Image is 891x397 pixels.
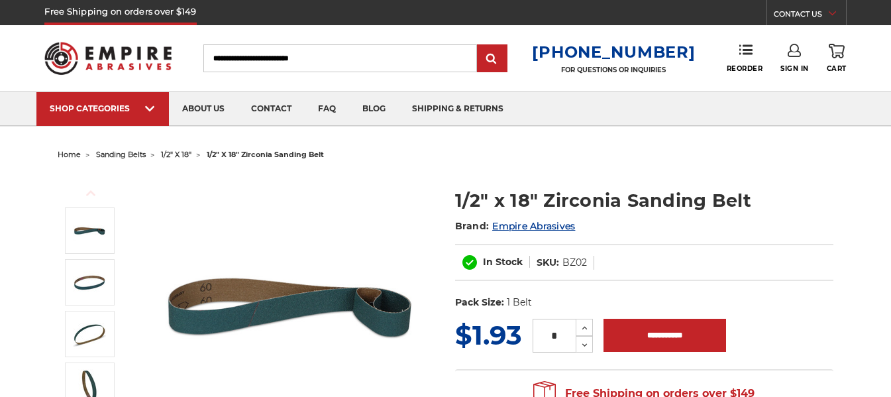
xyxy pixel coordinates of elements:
[161,150,191,159] a: 1/2" x 18"
[44,34,171,84] img: Empire Abrasives
[727,64,763,73] span: Reorder
[75,179,107,207] button: Previous
[73,214,106,247] img: 1/2" x 18" Zirconia File Belt
[492,220,575,232] a: Empire Abrasives
[50,103,156,113] div: SHOP CATEGORIES
[727,44,763,72] a: Reorder
[305,92,349,126] a: faq
[455,319,522,351] span: $1.93
[169,92,238,126] a: about us
[399,92,517,126] a: shipping & returns
[455,188,833,213] h1: 1/2" x 18" Zirconia Sanding Belt
[349,92,399,126] a: blog
[455,296,504,310] dt: Pack Size:
[479,46,505,72] input: Submit
[780,64,809,73] span: Sign In
[58,150,81,159] a: home
[827,44,847,73] a: Cart
[73,266,106,299] img: 1/2" x 18" Zirconia Sanding Belt
[207,150,324,159] span: 1/2" x 18" zirconia sanding belt
[483,256,523,268] span: In Stock
[532,66,695,74] p: FOR QUESTIONS OR INQUIRIES
[96,150,146,159] a: sanding belts
[73,317,106,351] img: 1/2" x 18" Sanding Belt Zirc
[455,220,490,232] span: Brand:
[537,256,559,270] dt: SKU:
[827,64,847,73] span: Cart
[774,7,846,25] a: CONTACT US
[507,296,532,310] dd: 1 Belt
[238,92,305,126] a: contact
[562,256,587,270] dd: BZ02
[532,42,695,62] a: [PHONE_NUMBER]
